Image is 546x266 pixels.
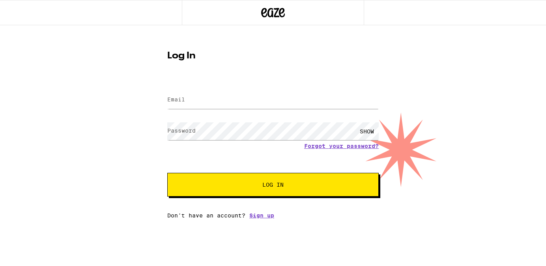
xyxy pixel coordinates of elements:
[167,212,379,219] div: Don't have an account?
[167,51,379,61] h1: Log In
[167,127,196,134] label: Password
[262,182,284,187] span: Log In
[167,91,379,109] input: Email
[355,122,379,140] div: SHOW
[167,96,185,103] label: Email
[304,143,379,149] a: Forgot your password?
[167,173,379,197] button: Log In
[249,212,274,219] a: Sign up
